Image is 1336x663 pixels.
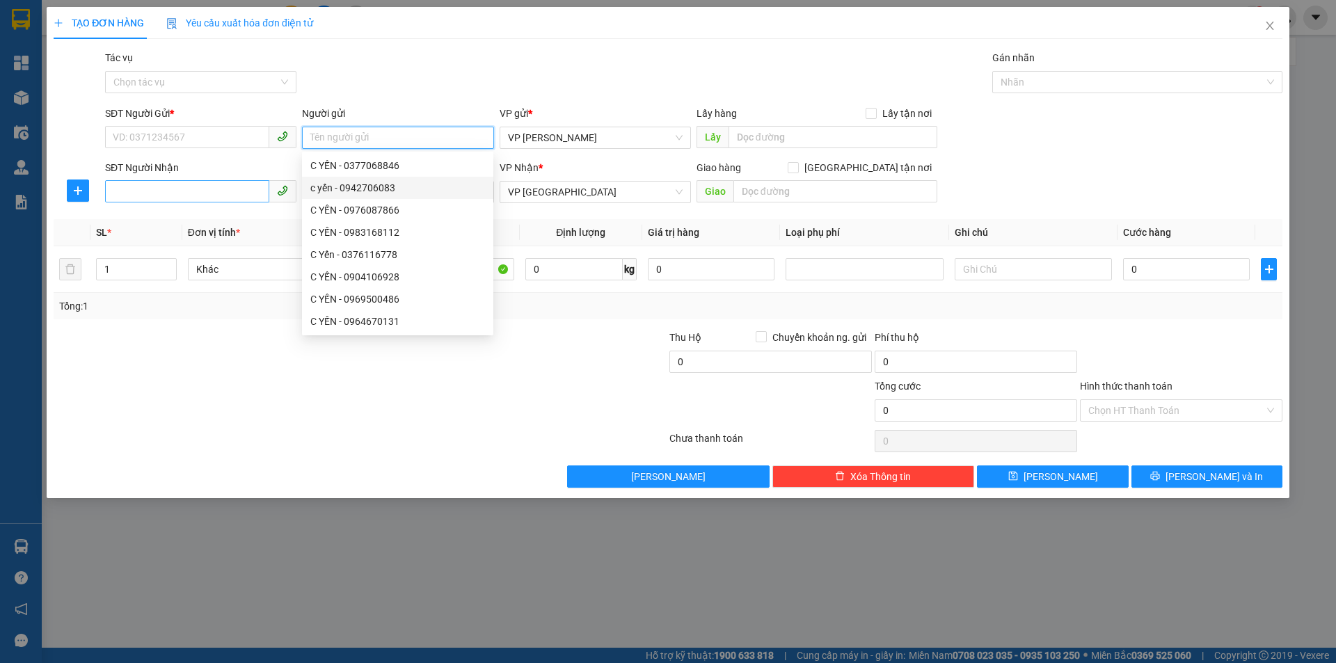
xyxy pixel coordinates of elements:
[310,314,485,329] div: C YẾN - 0964670131
[277,131,288,142] span: phone
[877,106,937,121] span: Lấy tận nơi
[67,185,88,196] span: plus
[767,330,872,345] span: Chuyển khoản ng. gửi
[1123,227,1171,238] span: Cước hàng
[302,243,493,266] div: C Yến - 0376116778
[1024,469,1098,484] span: [PERSON_NAME]
[310,225,485,240] div: C YẾN - 0983168112
[799,160,937,175] span: [GEOGRAPHIC_DATA] tận nơi
[1166,469,1263,484] span: [PERSON_NAME] và In
[105,106,296,121] div: SĐT Người Gửi
[780,219,948,246] th: Loại phụ phí
[1250,7,1289,46] button: Close
[668,431,873,455] div: Chưa thanh toán
[631,469,706,484] span: [PERSON_NAME]
[302,310,493,333] div: C YẾN - 0964670131
[310,180,485,195] div: c yến - 0942706083
[166,18,177,29] img: icon
[648,258,774,280] input: 0
[875,381,921,392] span: Tổng cước
[733,180,937,202] input: Dọc đường
[697,180,733,202] span: Giao
[669,332,701,343] span: Thu Hộ
[166,17,313,29] span: Yêu cầu xuất hóa đơn điện tử
[992,52,1035,63] label: Gán nhãn
[567,465,770,488] button: [PERSON_NAME]
[697,108,737,119] span: Lấy hàng
[697,126,729,148] span: Lấy
[310,202,485,218] div: C YẾN - 0976087866
[1261,258,1276,280] button: plus
[302,154,493,177] div: C YẾN - 0377068846
[835,471,845,482] span: delete
[105,160,296,175] div: SĐT Người Nhận
[623,258,637,280] span: kg
[729,126,937,148] input: Dọc đường
[302,106,493,121] div: Người gửi
[955,258,1112,280] input: Ghi Chú
[500,106,691,121] div: VP gửi
[500,162,539,173] span: VP Nhận
[648,227,699,238] span: Giá trị hàng
[1008,471,1018,482] span: save
[1150,471,1160,482] span: printer
[59,258,81,280] button: delete
[277,185,288,196] span: phone
[977,465,1128,488] button: save[PERSON_NAME]
[697,162,741,173] span: Giao hàng
[302,177,493,199] div: c yến - 0942706083
[105,52,133,63] label: Tác vụ
[310,158,485,173] div: C YẾN - 0377068846
[302,288,493,310] div: C YẾN - 0969500486
[59,298,516,314] div: Tổng: 1
[67,179,89,202] button: plus
[196,259,337,280] span: Khác
[54,18,63,28] span: plus
[556,227,605,238] span: Định lượng
[302,266,493,288] div: C YẾN - 0904106928
[508,127,683,148] span: VP Cương Gián
[1264,20,1275,31] span: close
[302,199,493,221] div: C YẾN - 0976087866
[310,291,485,307] div: C YẾN - 0969500486
[310,269,485,285] div: C YẾN - 0904106928
[96,227,107,238] span: SL
[949,219,1118,246] th: Ghi chú
[302,221,493,243] div: C YẾN - 0983168112
[310,247,485,262] div: C Yến - 0376116778
[1262,264,1275,275] span: plus
[850,469,911,484] span: Xóa Thông tin
[875,330,1077,351] div: Phí thu hộ
[54,17,144,29] span: TẠO ĐƠN HÀNG
[508,182,683,202] span: VP Mỹ Đình
[772,465,975,488] button: deleteXóa Thông tin
[1080,381,1172,392] label: Hình thức thanh toán
[1131,465,1282,488] button: printer[PERSON_NAME] và In
[188,227,240,238] span: Đơn vị tính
